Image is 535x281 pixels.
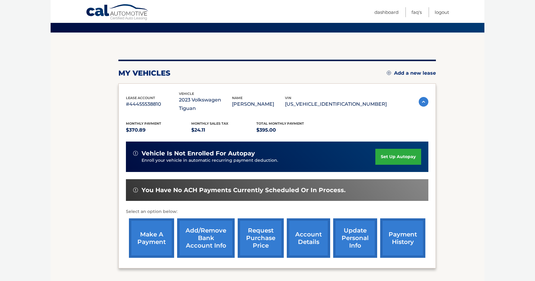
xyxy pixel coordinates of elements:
a: Add/Remove bank account info [177,218,235,258]
a: Dashboard [374,7,399,17]
a: Logout [435,7,449,17]
a: FAQ's [411,7,422,17]
img: alert-white.svg [133,151,138,156]
img: accordion-active.svg [419,97,428,107]
a: Add a new lease [387,70,436,76]
a: Cal Automotive [86,4,149,21]
p: #44455538810 [126,100,179,108]
p: $370.89 [126,126,191,134]
span: Monthly Payment [126,121,161,126]
h2: my vehicles [118,69,171,78]
img: add.svg [387,71,391,75]
p: 2023 Volkswagen Tiguan [179,96,232,113]
p: $24.11 [191,126,257,134]
span: You have no ACH payments currently scheduled or in process. [142,186,346,194]
span: vehicle [179,92,194,96]
p: [PERSON_NAME] [232,100,285,108]
span: vin [285,96,291,100]
span: name [232,96,242,100]
span: vehicle is not enrolled for autopay [142,150,255,157]
a: request purchase price [238,218,284,258]
a: payment history [380,218,425,258]
p: Select an option below: [126,208,428,215]
p: [US_VEHICLE_IDENTIFICATION_NUMBER] [285,100,387,108]
img: alert-white.svg [133,188,138,192]
span: lease account [126,96,155,100]
a: set up autopay [375,149,421,165]
p: Enroll your vehicle in automatic recurring payment deduction. [142,157,375,164]
span: Total Monthly Payment [256,121,304,126]
a: update personal info [333,218,377,258]
span: Monthly sales Tax [191,121,228,126]
a: make a payment [129,218,174,258]
a: account details [287,218,330,258]
p: $395.00 [256,126,322,134]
